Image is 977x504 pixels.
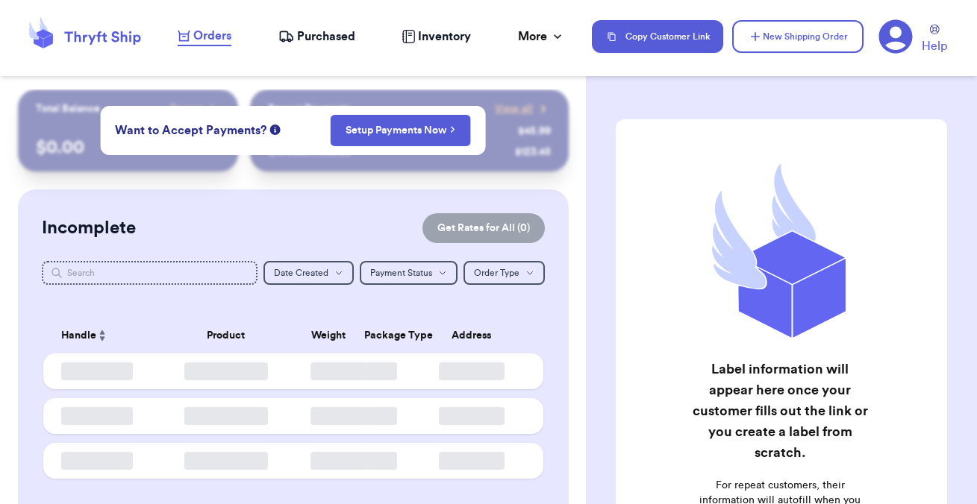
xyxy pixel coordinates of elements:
a: Setup Payments Now [346,123,455,138]
a: Purchased [278,28,355,45]
h2: Label information will appear here once your customer fills out the link or you create a label fr... [689,359,872,463]
p: $ 0.00 [36,136,220,160]
button: Date Created [263,261,354,285]
button: Get Rates for All (0) [422,213,545,243]
th: Package Type [355,318,409,353]
button: New Shipping Order [732,20,864,53]
span: Want to Accept Payments? [115,122,266,139]
span: View all [495,101,533,116]
a: Inventory [402,28,471,45]
button: Sort ascending [96,327,108,344]
span: Date Created [274,268,328,277]
span: Help [922,37,947,55]
div: $ 123.45 [515,145,551,160]
span: Orders [193,27,231,45]
p: Total Balance [36,101,100,116]
div: More [518,28,565,45]
button: Payment Status [360,261,458,285]
th: Product [151,318,302,353]
button: Copy Customer Link [592,20,723,53]
span: Order Type [474,268,519,277]
span: Purchased [297,28,355,45]
th: Weight [302,318,355,353]
button: Setup Payments Now [330,115,471,146]
a: Payout [170,101,220,116]
th: Address [409,318,543,353]
a: View all [495,101,551,116]
span: Inventory [418,28,471,45]
div: $ 45.99 [518,124,551,139]
span: Payout [170,101,202,116]
span: Payment Status [370,268,432,277]
h2: Incomplete [42,216,136,240]
input: Search [42,261,257,285]
a: Orders [178,27,231,46]
button: Order Type [463,261,545,285]
span: Handle [61,328,96,344]
a: Help [922,25,947,55]
p: Recent Payments [268,101,351,116]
